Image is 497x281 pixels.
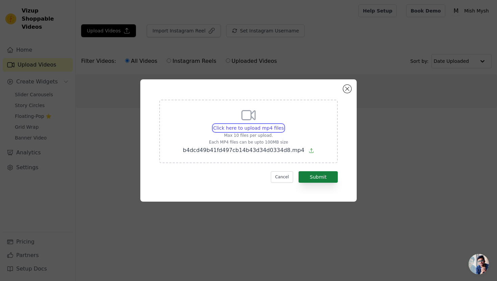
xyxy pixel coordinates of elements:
[469,254,489,274] div: Open chat
[183,147,304,153] span: b4dcd49b41fd497cb14b43d34d0334d8.mp4
[343,85,351,93] button: Close modal
[183,139,314,145] p: Each MP4 files can be upto 100MB size
[299,171,338,183] button: Submit
[183,133,314,138] p: Max 10 files per upload.
[213,125,284,131] span: Click here to upload mp4 files
[271,171,293,183] button: Cancel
